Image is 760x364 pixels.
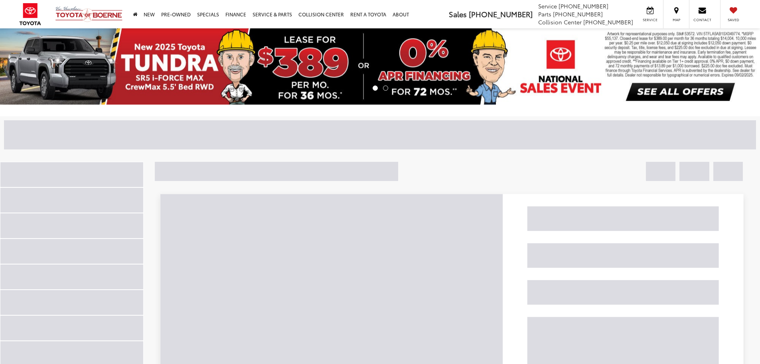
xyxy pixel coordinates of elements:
span: Parts [538,10,551,18]
span: [PHONE_NUMBER] [553,10,603,18]
span: [PHONE_NUMBER] [559,2,608,10]
span: Service [538,2,557,10]
span: Sales [449,9,467,19]
span: Saved [724,17,742,22]
span: Map [667,17,685,22]
span: Service [641,17,659,22]
span: Contact [693,17,711,22]
span: [PHONE_NUMBER] [469,9,533,19]
img: Vic Vaughan Toyota of Boerne [55,6,123,22]
span: [PHONE_NUMBER] [583,18,633,26]
span: Collision Center [538,18,582,26]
